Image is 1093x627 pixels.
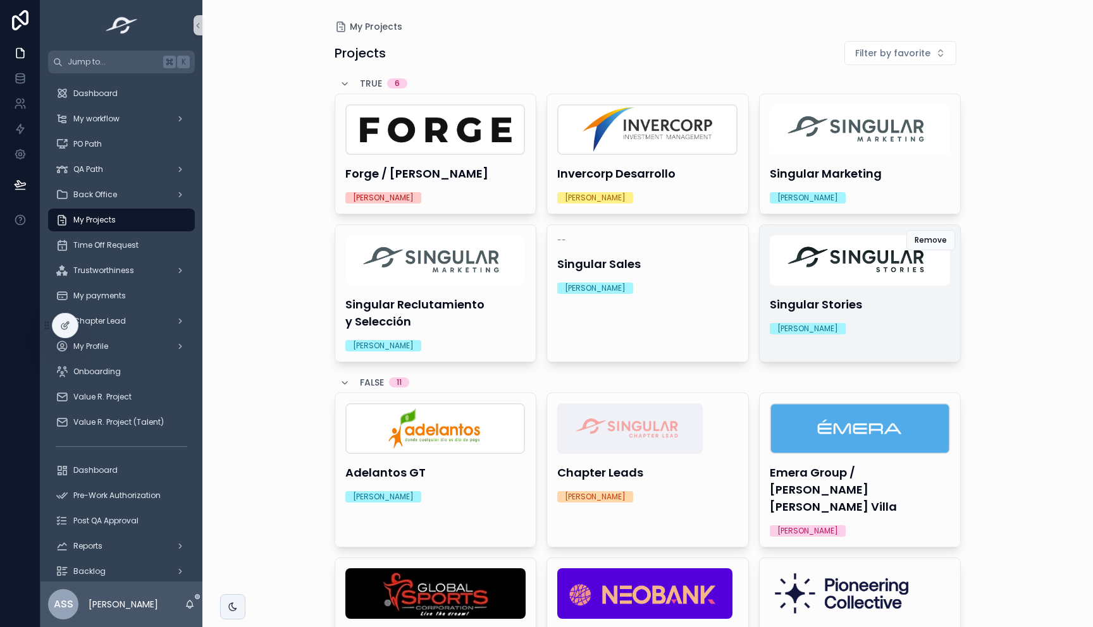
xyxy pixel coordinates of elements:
a: Reports [48,535,195,557]
span: My payments [73,291,126,301]
h4: Singular Reclutamiento y Selección [345,296,526,330]
h4: Singular Marketing [770,165,951,182]
a: Time Off Request [48,234,195,257]
div: [PERSON_NAME] [777,525,838,537]
span: Time Off Request [73,240,139,250]
a: My payments [48,284,195,307]
span: Value R. Project (Talent) [73,417,164,427]
span: K [178,57,188,67]
a: Back Office [48,183,195,206]
img: App logo [102,15,142,35]
span: ASS [54,597,73,612]
span: My workflow [73,114,120,124]
img: cropimage9134.webp [345,568,526,619]
img: Forge.png [345,104,526,155]
a: Forge.pngForge / [PERSON_NAME][PERSON_NAME] [335,94,537,214]
a: Pre-Work Authorization [48,484,195,507]
span: QA Path [73,164,103,174]
span: Remove [915,235,947,245]
div: 6 [395,78,400,88]
button: Jump to...K [48,51,195,73]
a: invercorp.pngInvercorp Desarrollo[PERSON_NAME] [546,94,749,214]
span: My Projects [350,20,402,33]
span: Post QA Approval [73,516,139,526]
div: [PERSON_NAME] [777,323,838,334]
img: LogosSingular.png [770,403,950,454]
img: SMarketing.png [345,235,526,286]
a: Dashboard [48,459,195,482]
a: Trustworthiness [48,259,195,282]
span: Dashboard [73,88,118,99]
span: FALSE [360,376,384,389]
span: Dashboard [73,465,118,475]
div: [PERSON_NAME] [777,192,838,204]
h4: Invercorp Desarrollo [557,165,738,182]
a: My Projects [335,20,402,33]
span: Back Office [73,190,117,200]
span: PO Path [73,139,102,149]
img: Screenshot-2023-06-01-at-16.36.25.png [557,568,732,619]
h4: Emera Group / [PERSON_NAME] [PERSON_NAME] Villa [770,464,951,515]
a: Adelantos.pngAdelantos GT[PERSON_NAME] [335,393,537,547]
div: [PERSON_NAME] [565,192,626,204]
a: Singular-Chapter-Lead.pngChapter Leads[PERSON_NAME] [546,393,749,547]
a: SMarketing.pngSingular Marketing[PERSON_NAME] [759,94,961,214]
span: Trustworthiness [73,265,134,276]
a: My Projects [48,209,195,231]
button: Select Button [844,41,956,65]
h4: Singular Sales [557,255,738,272]
div: scrollable content [40,73,202,581]
a: Value R. Project (Talent) [48,411,195,434]
div: [PERSON_NAME] [565,283,626,294]
img: PC—HorizontalStacked—Dark.svg [770,568,918,619]
span: Backlog [73,566,106,576]
span: TRUE [360,77,382,90]
div: [PERSON_NAME] [353,340,414,351]
h1: Projects [335,44,386,62]
span: Chapter Lead [73,316,126,326]
span: -- [557,235,566,245]
div: [PERSON_NAME] [353,491,414,502]
span: My Profile [73,341,108,351]
a: SStories.pngSingular Stories[PERSON_NAME]Remove [759,224,961,362]
img: Singular-Chapter-Lead.png [557,403,703,454]
span: Reports [73,541,102,551]
span: Pre-Work Authorization [73,490,161,501]
h4: Adelantos GT [345,464,526,481]
span: Filter by favorite [855,47,930,59]
a: SMarketing.pngSingular Reclutamiento y Selección[PERSON_NAME] [335,224,537,362]
button: Remove [906,230,955,250]
a: QA Path [48,158,195,181]
a: --Singular Sales[PERSON_NAME] [546,224,749,362]
h4: Singular Stories [770,296,951,313]
span: Value R. Project [73,392,132,402]
img: SStories.png [770,235,950,286]
h4: Forge / [PERSON_NAME] [345,165,526,182]
h4: Chapter Leads [557,464,738,481]
a: My Profile [48,335,195,358]
a: Value R. Project [48,386,195,408]
img: invercorp.png [557,104,738,155]
img: SMarketing.png [770,104,950,155]
span: Onboarding [73,367,121,377]
a: Dashboard [48,82,195,105]
div: 11 [397,377,402,387]
div: [PERSON_NAME] [565,491,626,502]
a: LogosSingular.pngEmera Group / [PERSON_NAME] [PERSON_NAME] Villa[PERSON_NAME] [759,393,961,547]
span: My Projects [73,215,116,225]
a: PO Path [48,133,195,155]
span: Jump to... [68,57,158,67]
p: [PERSON_NAME] [89,598,158,611]
a: Post QA Approval [48,509,195,532]
div: [PERSON_NAME] [353,192,414,204]
a: Backlog [48,560,195,583]
img: Adelantos.png [345,403,526,454]
a: Onboarding [48,360,195,383]
a: My workflow [48,107,195,130]
a: Chapter Lead [48,310,195,332]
